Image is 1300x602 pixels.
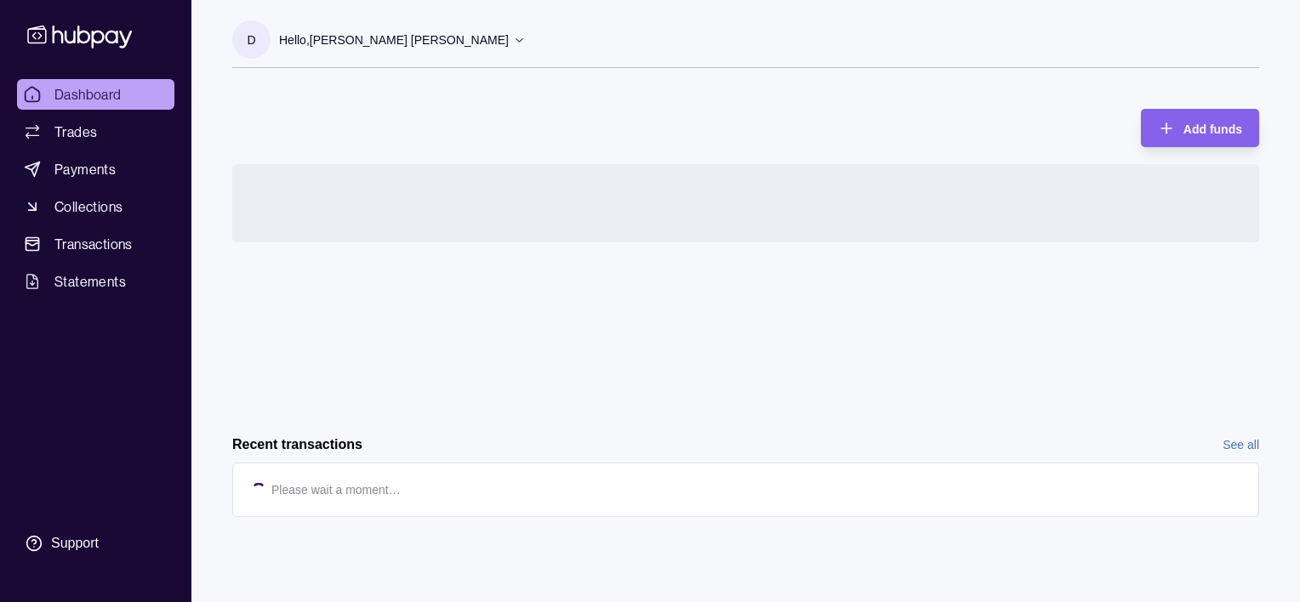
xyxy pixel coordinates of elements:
div: Support [51,534,99,553]
span: Collections [54,196,123,217]
span: Statements [54,271,126,292]
span: Dashboard [54,84,122,105]
a: Support [17,525,174,561]
span: Payments [54,159,116,179]
a: Collections [17,191,174,222]
p: D [247,31,255,49]
span: Transactions [54,234,133,254]
a: Payments [17,154,174,185]
button: Add funds [1141,109,1259,147]
a: Statements [17,266,174,297]
span: Trades [54,122,97,142]
p: Please wait a moment… [271,480,401,499]
p: Hello, [PERSON_NAME] [PERSON_NAME] [279,31,509,49]
a: See all [1223,435,1259,454]
span: Add funds [1183,122,1242,136]
a: Trades [17,116,174,147]
a: Dashboard [17,79,174,110]
a: Transactions [17,229,174,259]
h2: Recent transactions [232,435,362,454]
